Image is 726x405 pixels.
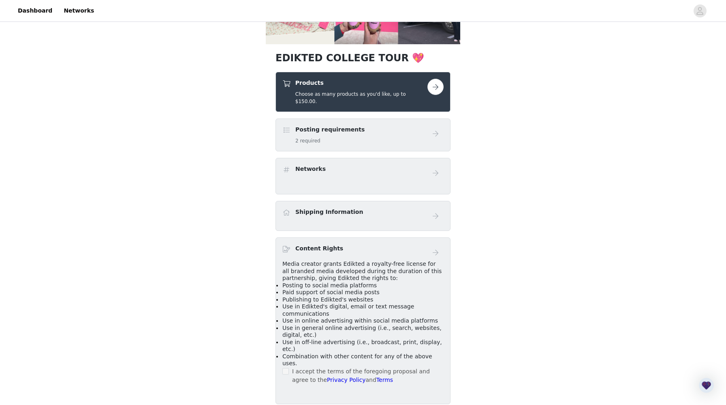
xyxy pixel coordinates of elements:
[275,51,451,65] h1: EDIKTED COLLEGE TOUR 💖
[59,2,99,20] a: Networks
[295,90,427,105] h5: Choose as many products as you'd like, up to $150.00.
[282,339,442,353] span: Use in off-line advertising (i.e., broadcast, print, display, etc.)
[282,317,438,324] span: Use in online advertising within social media platforms
[275,72,451,112] div: Products
[282,303,414,317] span: Use in Edikted's digital, email or text message communications
[275,158,451,194] div: Networks
[376,377,393,383] a: Terms
[295,208,363,216] h4: Shipping Information
[696,4,704,17] div: avatar
[295,137,365,144] h5: 2 required
[275,237,451,404] div: Content Rights
[282,296,373,303] span: Publishing to Edikted's websites
[295,125,365,134] h4: Posting requirements
[295,79,427,87] h4: Products
[292,367,444,384] p: I accept the terms of the foregoing proposal and agree to the and
[275,118,451,151] div: Posting requirements
[295,165,326,173] h4: Networks
[282,261,442,281] span: Media creator grants Edikted a royalty-free license for all branded media developed during the du...
[282,353,432,367] span: Combination with other content for any of the above uses.
[295,244,343,253] h4: Content Rights
[282,325,442,338] span: Use in general online advertising (i.e., search, websites, digital, etc.)
[282,289,380,295] span: Paid support of social media posts
[282,282,377,289] span: Posting to social media platforms
[275,201,451,231] div: Shipping Information
[327,377,365,383] a: Privacy Policy
[13,2,57,20] a: Dashboard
